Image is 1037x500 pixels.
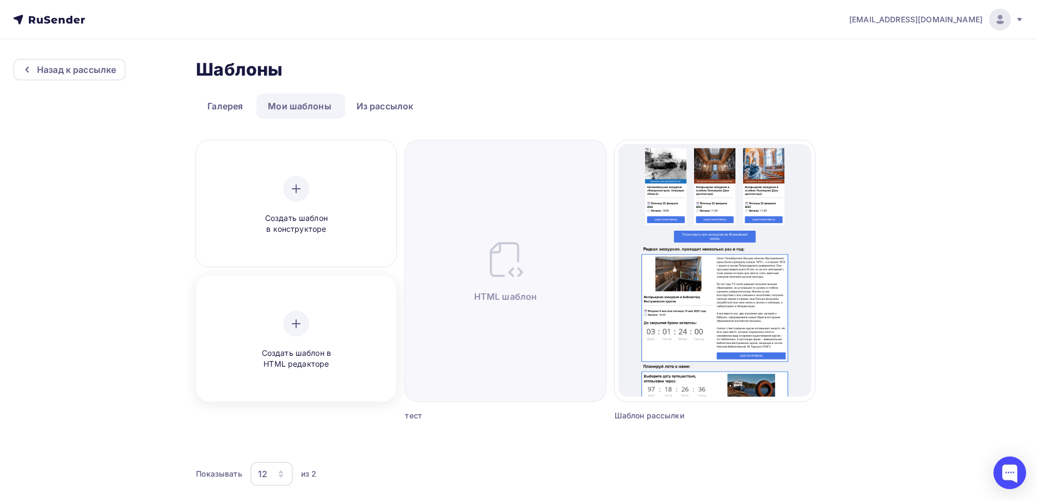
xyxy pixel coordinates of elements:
a: Галерея [196,94,254,119]
div: Шаблон рассылки [615,410,765,421]
span: HTML шаблон [474,290,537,303]
div: Назад к рассылке [37,63,116,76]
button: 12 [250,461,293,486]
a: [EMAIL_ADDRESS][DOMAIN_NAME] [849,9,1024,30]
span: [EMAIL_ADDRESS][DOMAIN_NAME] [849,14,983,25]
h2: Шаблоны [196,59,283,81]
div: Показывать [196,468,242,479]
div: из 2 [301,468,317,479]
div: тест [405,410,555,421]
div: 12 [258,467,267,480]
a: Из рассылок [345,94,425,119]
span: Создать шаблон в конструкторе [244,213,348,235]
a: Мои шаблоны [256,94,343,119]
span: Создать шаблон в HTML редакторе [244,348,348,370]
